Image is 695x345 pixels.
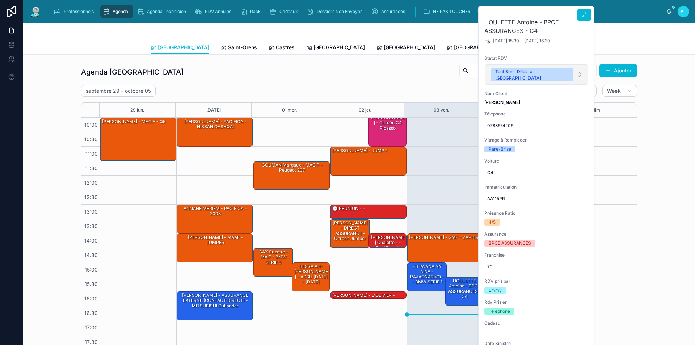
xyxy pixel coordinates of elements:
[282,103,297,117] div: 01 mer.
[238,5,266,18] a: Rack
[83,281,100,287] span: 15:30
[332,205,366,212] div: 🕒 RÉUNION - -
[193,5,236,18] a: RDV Annulés
[250,9,261,14] span: Rack
[489,146,511,152] div: Pare-Brise
[330,219,370,248] div: [PERSON_NAME] - DIRECT ASSURANCE - Citroën jumper
[447,278,483,300] div: HOULETTE Antoine - BPCE ASSURANCES - C4
[484,91,589,97] span: Nom Client
[484,100,520,105] strong: [PERSON_NAME]
[487,264,586,270] span: 70
[484,137,589,143] span: Vitrage à Remplacer
[487,170,586,176] span: C4
[100,5,133,18] a: Agenda
[304,5,367,18] a: Dossiers Non Envoyés
[130,103,144,117] button: 29 lun.
[84,151,100,157] span: 11:00
[178,292,252,309] div: [PERSON_NAME] - ASSURANCE EXTERNE (CONTACT DIRECT) - MITSUBISHI Outlander
[83,339,100,345] span: 17:30
[81,67,184,77] h1: Agenda [GEOGRAPHIC_DATA]
[524,38,550,44] span: [DATE] 16:30
[86,87,151,94] h2: septembre 29 – octobre 05
[484,231,589,237] span: Assurance
[306,41,365,55] a: [GEOGRAPHIC_DATA]
[484,278,589,284] span: RDV pris par
[369,5,410,18] a: Assurances
[332,292,396,299] div: [PERSON_NAME] - L'OLIVIER -
[151,41,209,55] a: [GEOGRAPHIC_DATA]
[381,9,405,14] span: Assurances
[521,38,523,44] span: -
[83,295,100,302] span: 16:00
[484,252,589,258] span: Franchise
[51,5,99,18] a: Professionnels
[178,234,252,246] div: [PERSON_NAME] - MAAF - JUMPER
[369,104,407,146] div: [PERSON_NAME] - [PERSON_NAME] - Citroën C4 Picasso
[83,237,100,244] span: 14:00
[484,55,589,61] span: Statut RDV
[407,234,483,262] div: [PERSON_NAME] - GMF - ZAPHIRA
[484,158,589,164] span: Voiture
[421,5,485,18] a: NE PAS TOUCHER
[489,287,502,294] div: Emmy
[407,263,446,291] div: FITIAVANA NY AINA - RAJAONARIVO - - BMW SERIE 1
[484,18,589,35] h2: HOULETTE Antoine - BPCE ASSURANCES - C4
[255,249,292,266] div: SAX Suzette - MAIF - BMW SERIE 5
[292,263,330,291] div: BESSAIAH-[PERSON_NAME] - ASSU [DATE] - [DATE]
[64,9,94,14] span: Professionnels
[495,68,569,81] div: Tout Bon | Décla à [GEOGRAPHIC_DATA]
[493,38,519,44] span: [DATE] 15:30
[681,9,686,14] span: AT
[370,104,406,131] div: [PERSON_NAME] - [PERSON_NAME] - Citroën C4 Picasso
[177,292,253,320] div: [PERSON_NAME] - ASSURANCE EXTERNE (CONTACT DIRECT) - MITSUBISHI Outlander
[293,263,329,286] div: BESSAIAH-[PERSON_NAME] - ASSU [DATE] - [DATE]
[83,266,100,273] span: 15:00
[489,219,496,226] div: 4/5
[484,299,589,305] span: Rdv Pris en
[113,9,128,14] span: Agenda
[276,44,295,51] span: Castres
[408,263,446,286] div: FITIAVANA NY AINA - RAJAONARIVO - - BMW SERIE 1
[447,41,505,55] a: [GEOGRAPHIC_DATA]
[177,118,253,146] div: [PERSON_NAME] - PACIFICA - NISSAN QASHQAI
[485,64,588,85] button: Select Button
[100,118,176,161] div: [PERSON_NAME] - MACIF - Q5
[487,123,586,129] span: 0783674206
[599,64,637,77] button: Ajouter
[484,184,589,190] span: Immatriculation
[607,88,621,94] span: Week
[454,44,505,51] span: [GEOGRAPHIC_DATA]
[330,205,406,219] div: 🕒 RÉUNION - -
[206,103,221,117] button: [DATE]
[84,165,100,171] span: 11:30
[313,44,365,51] span: [GEOGRAPHIC_DATA]
[408,234,482,241] div: [PERSON_NAME] - GMF - ZAPHIRA
[177,205,253,233] div: ANNANE MERIEM - PACIFICA - 2008
[317,9,362,14] span: Dossiers Non Envoyés
[205,9,231,14] span: RDV Annulés
[484,329,489,335] span: --
[434,103,450,117] button: 03 ven.
[359,103,373,117] button: 02 jeu.
[83,136,100,142] span: 10:30
[101,118,166,125] div: [PERSON_NAME] - MACIF - Q5
[178,118,252,130] div: [PERSON_NAME] - PACIFICA - NISSAN QASHQAI
[177,234,253,262] div: [PERSON_NAME] - MAAF - JUMPER
[267,5,303,18] a: Cadeaux
[135,5,191,18] a: Agenda Technicien
[29,6,42,17] img: App logo
[489,240,531,247] div: BPCE ASSURANCES
[484,210,589,216] span: Présence Ratio
[332,220,369,242] div: [PERSON_NAME] - DIRECT ASSURANCE - Citroën jumper
[83,223,100,229] span: 13:30
[83,180,100,186] span: 12:00
[433,9,471,14] span: NE PAS TOUCHER
[228,44,257,51] span: Saint-Orens
[369,234,407,248] div: [PERSON_NAME] chalotte - - ford transit 2013 mk6
[376,41,435,55] a: [GEOGRAPHIC_DATA]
